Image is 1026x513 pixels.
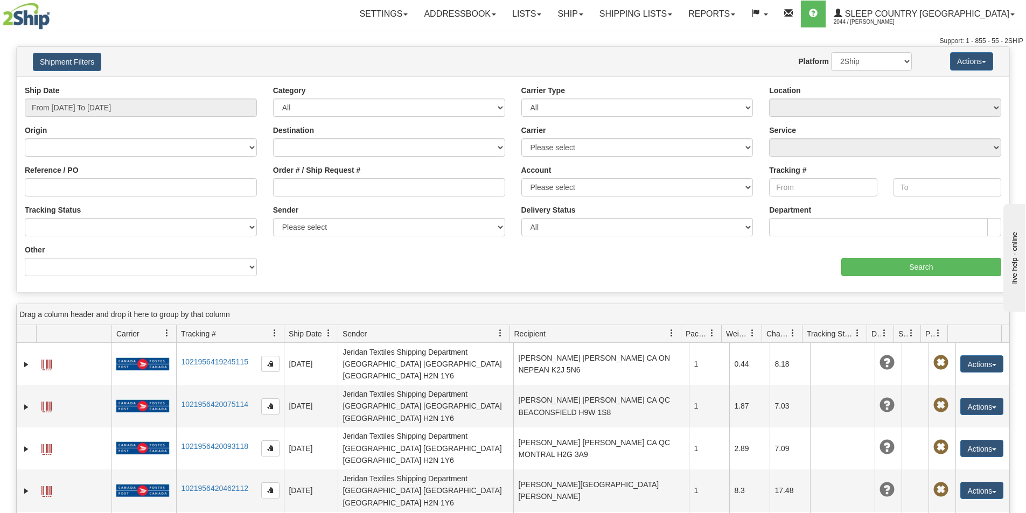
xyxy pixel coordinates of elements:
span: Delivery Status [871,328,881,339]
label: Tracking # [769,165,806,175]
a: Sender filter column settings [491,324,509,342]
input: From [769,178,877,196]
a: Tracking # filter column settings [266,324,284,342]
span: Pickup Status [925,328,934,339]
a: Label [41,481,52,498]
span: Pickup Not Assigned [933,355,948,370]
label: Other [25,244,45,255]
button: Copy to clipboard [261,482,280,498]
label: Tracking Status [25,205,81,215]
a: Ship Date filter column settings [319,324,338,342]
td: [PERSON_NAME] [PERSON_NAME] CA QC MONTRAL H2G 3A9 [513,427,689,469]
a: Expand [21,359,32,370]
label: Account [521,165,552,175]
td: Jeridan Textiles Shipping Department [GEOGRAPHIC_DATA] [GEOGRAPHIC_DATA] [GEOGRAPHIC_DATA] H2N 1Y6 [338,469,513,511]
a: Expand [21,402,32,412]
td: Jeridan Textiles Shipping Department [GEOGRAPHIC_DATA] [GEOGRAPHIC_DATA] [GEOGRAPHIC_DATA] H2N 1Y6 [338,427,513,469]
span: Sleep Country [GEOGRAPHIC_DATA] [842,9,1009,18]
a: Weight filter column settings [743,324,762,342]
span: Unknown [880,355,895,370]
span: Tracking Status [807,328,854,339]
td: [PERSON_NAME] [PERSON_NAME] CA QC BEACONSFIELD H9W 1S8 [513,385,689,427]
label: Delivery Status [521,205,576,215]
a: Sleep Country [GEOGRAPHIC_DATA] 2044 / [PERSON_NAME] [826,1,1023,27]
button: Actions [950,52,993,71]
a: Packages filter column settings [703,324,721,342]
a: Pickup Status filter column settings [929,324,947,342]
a: Carrier filter column settings [158,324,176,342]
a: Reports [680,1,743,27]
a: Delivery Status filter column settings [875,324,894,342]
a: Addressbook [416,1,504,27]
label: Origin [25,125,47,136]
div: live help - online [8,9,100,17]
input: To [894,178,1001,196]
button: Actions [960,398,1003,415]
a: Expand [21,444,32,454]
img: logo2044.jpg [3,3,50,30]
a: 1021956419245115 [181,357,248,366]
a: Label [41,439,52,456]
div: Support: 1 - 855 - 55 - 2SHIP [3,37,1023,46]
span: Charge [766,328,789,339]
td: 2.89 [729,427,770,469]
span: Recipient [514,328,546,339]
span: Pickup Not Assigned [933,482,948,497]
div: grid grouping header [17,304,1009,325]
label: Order # / Ship Request # [273,165,361,175]
td: 17.48 [770,469,810,511]
td: 1 [689,343,729,385]
a: 1021956420093118 [181,442,248,451]
span: Packages [686,328,708,339]
td: Jeridan Textiles Shipping Department [GEOGRAPHIC_DATA] [GEOGRAPHIC_DATA] [GEOGRAPHIC_DATA] H2N 1Y6 [338,385,513,427]
button: Copy to clipboard [261,356,280,372]
td: 1 [689,427,729,469]
input: Search [841,258,1001,276]
a: 1021956420075114 [181,400,248,409]
td: 7.03 [770,385,810,427]
label: Ship Date [25,85,60,96]
span: Unknown [880,482,895,497]
span: Unknown [880,398,895,413]
a: Tracking Status filter column settings [848,324,867,342]
td: [DATE] [284,343,338,385]
button: Actions [960,482,1003,499]
img: 20 - Canada Post [116,399,169,413]
label: Service [769,125,796,136]
label: Carrier [521,125,546,136]
a: 1021956420462112 [181,484,248,493]
a: Ship [549,1,591,27]
a: Label [41,355,52,372]
span: Unknown [880,440,895,455]
button: Actions [960,440,1003,457]
td: 1 [689,469,729,511]
button: Copy to clipboard [261,440,280,456]
img: 20 - Canada Post [116,441,169,455]
iframe: chat widget [1001,201,1025,311]
span: Pickup Not Assigned [933,440,948,455]
td: 1 [689,385,729,427]
label: Destination [273,125,314,136]
td: [DATE] [284,427,338,469]
span: Ship Date [289,328,322,339]
td: [PERSON_NAME] [PERSON_NAME] CA ON NEPEAN K2J 5N6 [513,343,689,385]
span: Shipment Issues [898,328,908,339]
td: [DATE] [284,469,338,511]
a: Charge filter column settings [784,324,802,342]
label: Reference / PO [25,165,79,175]
td: 8.3 [729,469,770,511]
a: Shipping lists [591,1,680,27]
label: Sender [273,205,298,215]
span: Weight [726,328,749,339]
span: Tracking # [181,328,216,339]
label: Carrier Type [521,85,565,96]
td: 1.87 [729,385,770,427]
td: [PERSON_NAME][GEOGRAPHIC_DATA][PERSON_NAME] [513,469,689,511]
span: 2044 / [PERSON_NAME] [834,17,915,27]
td: 7.09 [770,427,810,469]
button: Shipment Filters [33,53,101,71]
span: Sender [343,328,367,339]
td: 8.18 [770,343,810,385]
a: Lists [504,1,549,27]
a: Settings [351,1,416,27]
